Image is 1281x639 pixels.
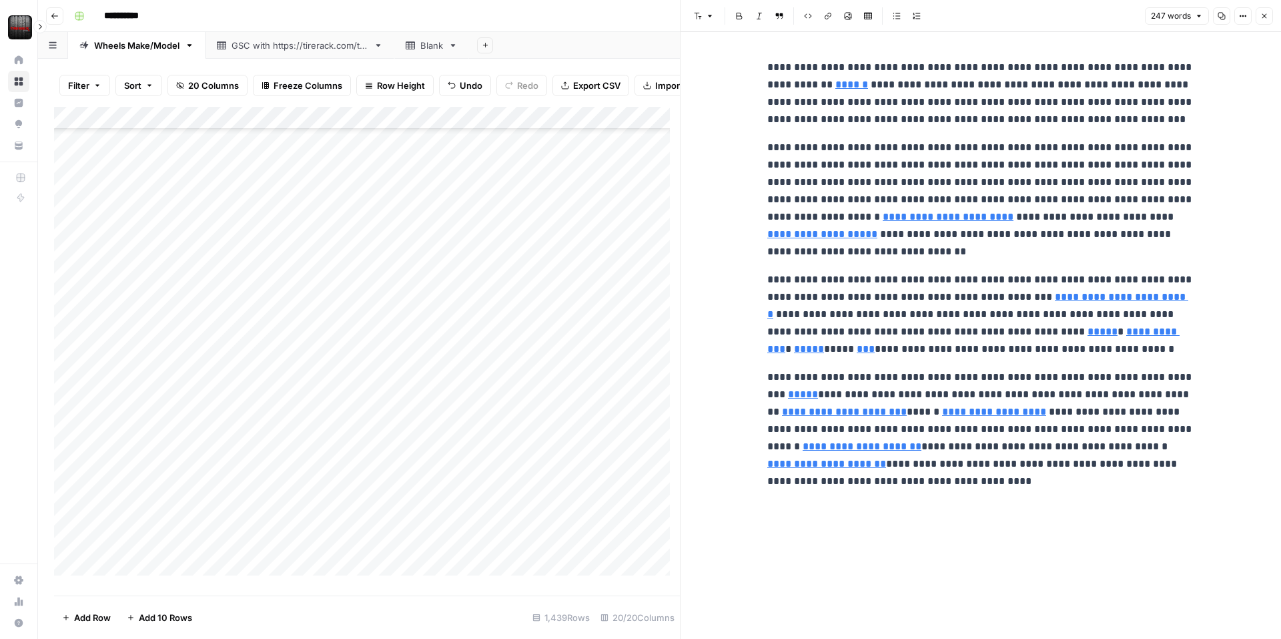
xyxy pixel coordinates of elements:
[8,114,29,135] a: Opportunities
[8,570,29,591] a: Settings
[274,79,342,92] span: Freeze Columns
[496,75,547,96] button: Redo
[232,39,368,52] div: GSC with [URL][DOMAIN_NAME]
[517,79,538,92] span: Redo
[8,49,29,71] a: Home
[1145,7,1209,25] button: 247 words
[68,32,205,59] a: Wheels Make/Model
[8,612,29,634] button: Help + Support
[8,15,32,39] img: Tire Rack Logo
[94,39,179,52] div: Wheels Make/Model
[527,607,595,628] div: 1,439 Rows
[573,79,620,92] span: Export CSV
[377,79,425,92] span: Row Height
[595,607,680,628] div: 20/20 Columns
[439,75,491,96] button: Undo
[205,32,394,59] a: GSC with [URL][DOMAIN_NAME]
[139,611,192,624] span: Add 10 Rows
[394,32,469,59] a: Blank
[124,79,141,92] span: Sort
[115,75,162,96] button: Sort
[356,75,434,96] button: Row Height
[634,75,712,96] button: Import CSV
[54,607,119,628] button: Add Row
[167,75,248,96] button: 20 Columns
[253,75,351,96] button: Freeze Columns
[74,611,111,624] span: Add Row
[1151,10,1191,22] span: 247 words
[420,39,443,52] div: Blank
[8,135,29,156] a: Your Data
[8,71,29,92] a: Browse
[460,79,482,92] span: Undo
[8,11,29,44] button: Workspace: Tire Rack
[119,607,200,628] button: Add 10 Rows
[8,92,29,114] a: Insights
[8,591,29,612] a: Usage
[68,79,89,92] span: Filter
[59,75,110,96] button: Filter
[655,79,703,92] span: Import CSV
[188,79,239,92] span: 20 Columns
[552,75,629,96] button: Export CSV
